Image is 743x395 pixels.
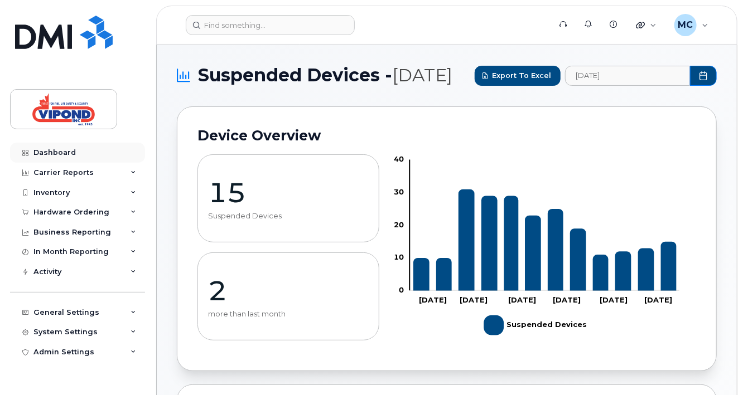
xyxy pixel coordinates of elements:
p: 2 [208,274,369,308]
tspan: [DATE] [460,295,488,304]
tspan: [DATE] [419,295,447,304]
tspan: 30 [394,187,404,196]
g: Legend [484,311,587,340]
tspan: [DATE] [600,295,628,304]
input: archived_billing_data [565,66,690,86]
p: Suspended Devices [208,212,369,221]
tspan: [DATE] [508,295,536,304]
tspan: [DATE] [553,295,581,304]
button: Export to Excel [475,66,561,86]
tspan: 10 [394,253,404,262]
p: 15 [208,176,369,209]
tspan: 20 [394,220,404,229]
g: Chart [394,154,680,340]
tspan: [DATE] [644,295,672,304]
tspan: 40 [394,154,404,163]
span: Suspended Devices - [198,65,452,86]
button: Choose Date [690,66,717,86]
g: 10 2024-11-01 [436,258,452,291]
span: [DATE] [392,65,452,86]
p: more than last month [208,310,369,319]
span: Export to Excel [492,70,551,81]
tspan: 0 [399,285,404,294]
g: Suspended Devices [484,311,587,340]
h2: Device Overview [197,127,696,144]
